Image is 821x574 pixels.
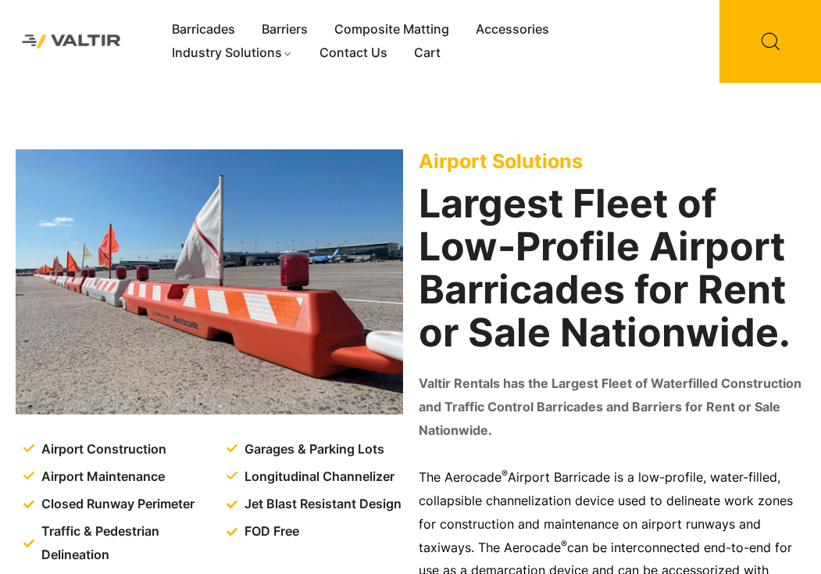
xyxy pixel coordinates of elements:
[248,18,321,41] a: Barriers
[159,41,306,65] a: Industry Solutions
[419,182,806,354] h2: Largest Fleet of Low-Profile Airport Barricades for Rent or Sale Nationwide.
[561,538,567,550] sup: ®
[241,438,384,461] span: Garages & Parking Lots
[37,438,166,461] span: Airport Construction
[306,41,401,65] a: Contact Us
[419,372,806,443] p: Valtir Rentals has the Largest Fleet of Waterfilled Construction and Traffic Control Barricades a...
[419,149,806,173] p: Airport Solutions
[401,41,454,65] a: Cart
[12,24,131,58] img: Valtir Rentals
[159,18,248,41] a: Barricades
[321,18,462,41] a: Composite Matting
[241,493,402,516] span: Jet Blast Resistant Design
[37,465,165,489] span: Airport Maintenance
[241,465,394,489] span: Longitudinal Channelizer
[241,520,299,544] span: FOD Free
[37,493,195,516] span: Closed Runway Perimeter
[37,520,212,567] span: Traffic & Pedestrian Delineation
[502,468,508,479] sup: ®
[462,18,562,41] a: Accessories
